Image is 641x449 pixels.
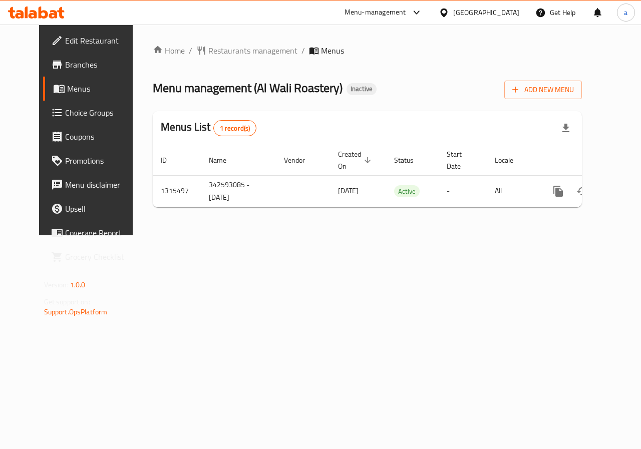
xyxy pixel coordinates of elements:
a: Menu disclaimer [43,173,146,197]
td: 1315497 [153,175,201,207]
span: Active [394,186,420,197]
a: Grocery Checklist [43,245,146,269]
span: Branches [65,59,138,71]
span: Status [394,154,427,166]
span: Coverage Report [65,227,138,239]
span: 1 record(s) [214,124,256,133]
a: Promotions [43,149,146,173]
a: Coupons [43,125,146,149]
div: Menu-management [345,7,406,19]
span: Locale [495,154,526,166]
span: Version: [44,278,69,291]
button: more [546,179,570,203]
div: Active [394,185,420,197]
a: Branches [43,53,146,77]
a: Choice Groups [43,101,146,125]
span: Menu management ( Al Wali Roastery ) [153,77,343,99]
span: Coupons [65,131,138,143]
span: Menu disclaimer [65,179,138,191]
span: [DATE] [338,184,359,197]
button: Add New Menu [504,81,582,99]
span: Created On [338,148,374,172]
span: Name [209,154,239,166]
nav: breadcrumb [153,45,582,57]
td: All [487,175,538,207]
span: Choice Groups [65,107,138,119]
a: Home [153,45,185,57]
span: Upsell [65,203,138,215]
a: Upsell [43,197,146,221]
span: Start Date [447,148,475,172]
span: Inactive [347,85,377,93]
li: / [301,45,305,57]
span: Edit Restaurant [65,35,138,47]
div: Total records count [213,120,257,136]
span: a [624,7,627,18]
span: Menus [321,45,344,57]
span: 1.0.0 [70,278,86,291]
span: Grocery Checklist [65,251,138,263]
span: Restaurants management [208,45,297,57]
td: - [439,175,487,207]
span: Get support on: [44,295,90,308]
div: [GEOGRAPHIC_DATA] [453,7,519,18]
a: Edit Restaurant [43,29,146,53]
a: Coverage Report [43,221,146,245]
div: Inactive [347,83,377,95]
span: Add New Menu [512,84,574,96]
span: Vendor [284,154,318,166]
span: Promotions [65,155,138,167]
a: Support.OpsPlatform [44,305,108,318]
td: 342593085 - [DATE] [201,175,276,207]
button: Change Status [570,179,594,203]
span: ID [161,154,180,166]
div: Export file [554,116,578,140]
li: / [189,45,192,57]
a: Restaurants management [196,45,297,57]
a: Menus [43,77,146,101]
h2: Menus List [161,120,256,136]
span: Menus [67,83,138,95]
